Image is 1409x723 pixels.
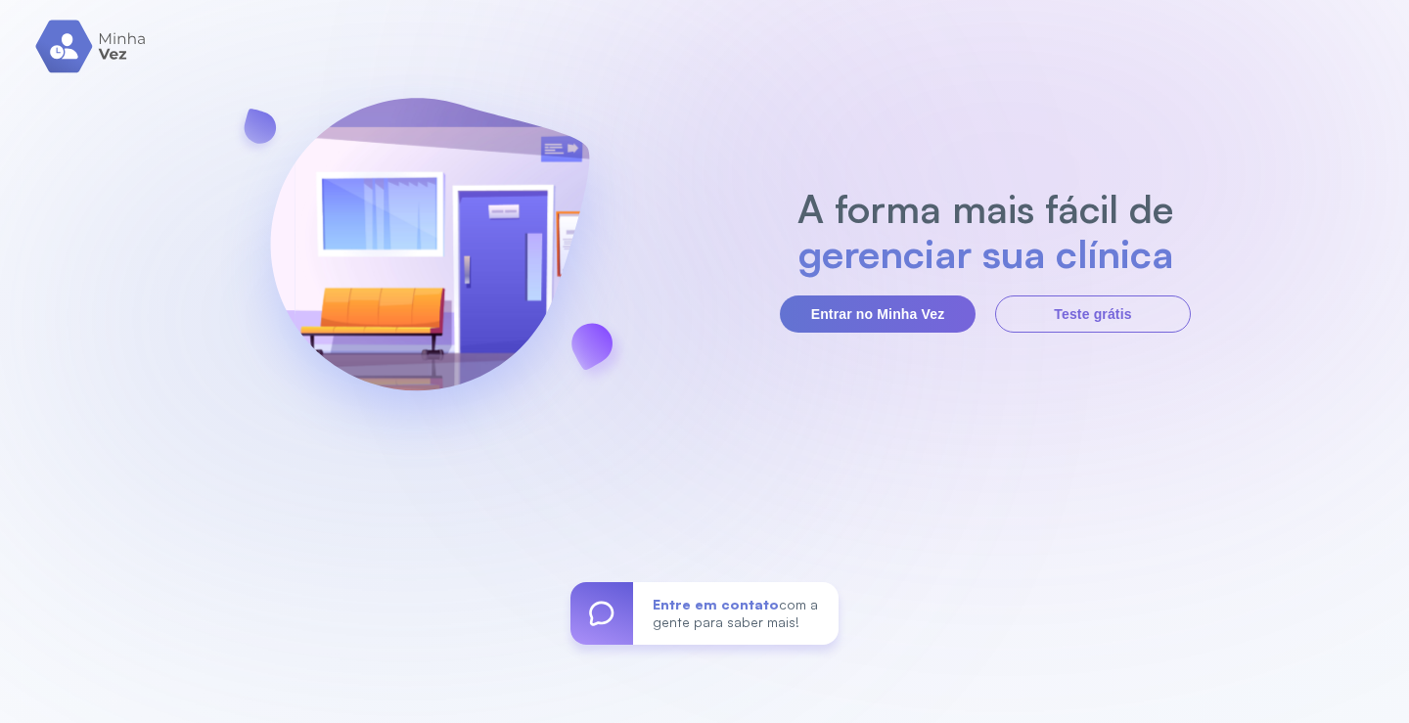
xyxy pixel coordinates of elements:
[35,20,148,73] img: logo.svg
[788,231,1184,276] h2: gerenciar sua clínica
[780,295,976,333] button: Entrar no Minha Vez
[570,582,839,645] a: Entre em contatocom a gente para saber mais!
[788,186,1184,231] h2: A forma mais fácil de
[218,46,641,472] img: banner-login.svg
[995,295,1191,333] button: Teste grátis
[633,582,839,645] div: com a gente para saber mais!
[653,596,779,612] span: Entre em contato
